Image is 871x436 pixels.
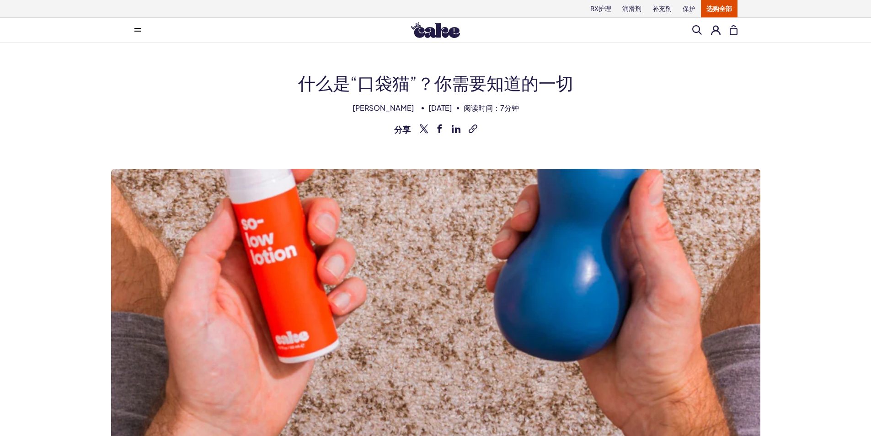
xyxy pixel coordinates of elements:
[464,103,519,113] font: 阅读时间：7分钟
[353,103,414,113] font: [PERSON_NAME]
[622,4,641,12] font: 润滑剂
[706,4,732,12] font: 选购全部
[298,72,573,93] font: 什么是“口袋猫”？你需要知道的一切
[590,4,611,12] font: RX护理
[411,22,460,38] img: 你好蛋糕
[652,4,672,12] font: 补充剂
[394,124,411,135] font: 分享
[683,4,695,12] font: 保护
[428,103,452,113] font: [DATE]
